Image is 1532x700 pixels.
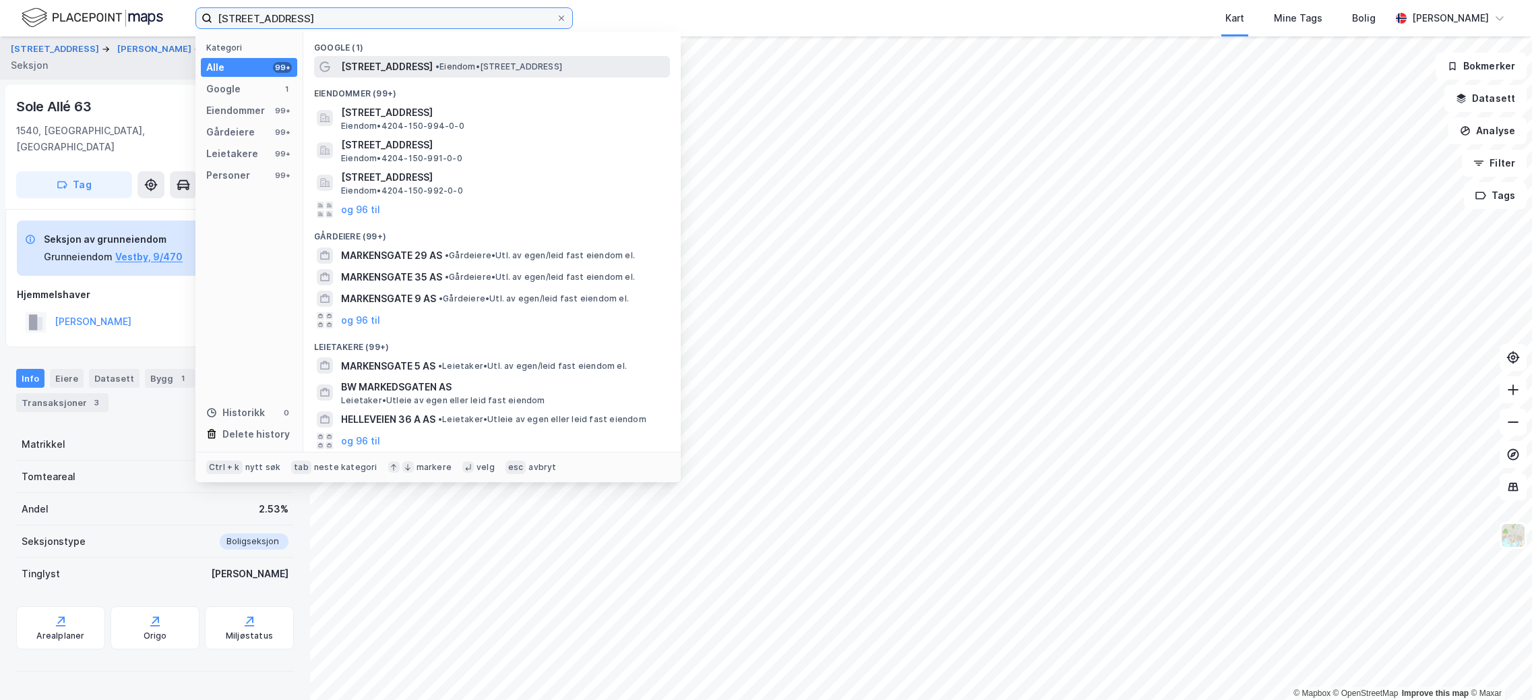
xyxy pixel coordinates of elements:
span: Leietaker • Utl. av egen/leid fast eiendom el. [438,361,627,372]
span: Eiendom • 4204-150-994-0-0 [341,121,464,132]
div: avbryt [528,462,556,473]
span: [STREET_ADDRESS] [341,137,665,153]
div: Kart [1225,10,1244,26]
a: Mapbox [1293,689,1330,698]
span: • [435,61,439,71]
div: Sole Allé 63 [16,96,94,117]
button: [STREET_ADDRESS] [11,42,102,56]
div: Personer [206,167,250,183]
span: Leietaker • Utleie av egen eller leid fast eiendom [341,395,545,406]
button: Datasett [1444,85,1527,112]
div: 3 [90,396,103,409]
button: Tags [1464,182,1527,209]
div: Alle [206,59,224,76]
div: Tomteareal [22,469,75,485]
div: Andel [22,501,49,517]
div: markere [417,462,452,473]
div: 1 [176,372,189,385]
div: Arealplaner [36,631,84,641]
div: Seksjon [11,57,48,74]
div: 99+ [273,127,292,138]
button: Tag [16,171,132,198]
div: Origo [144,631,167,641]
div: Ctrl + k [206,461,243,474]
div: Kontrollprogram for chat [1465,635,1532,700]
a: Improve this map [1402,689,1469,698]
img: logo.f888ab2527a4732fd821a326f86c7f29.svg [22,6,163,30]
div: [PERSON_NAME] [1412,10,1489,26]
button: Bokmerker [1436,53,1527,80]
div: Eiendommer [206,103,265,119]
span: Eiendom • 4204-150-992-0-0 [341,185,463,196]
span: • [438,361,442,371]
div: Gårdeiere [206,124,255,140]
div: Delete history [222,426,290,442]
img: Z [1500,523,1526,548]
div: Transaksjoner [16,393,109,412]
div: 1540, [GEOGRAPHIC_DATA], [GEOGRAPHIC_DATA] [16,123,214,155]
div: 99+ [273,62,292,73]
div: Kategori [206,42,297,53]
div: Bygg [145,369,195,388]
div: Seksjon av grunneiendom [44,231,183,247]
div: Mine Tags [1274,10,1322,26]
span: MARKENSGATE 9 AS [341,291,436,307]
button: [PERSON_NAME] [117,42,194,56]
span: MARKENSGATE 29 AS [341,247,442,264]
div: Seksjonstype [22,533,86,550]
span: [STREET_ADDRESS] [341,105,665,121]
div: 1 [281,84,292,94]
div: neste kategori [314,462,377,473]
div: Historikk [206,405,265,421]
div: 99+ [273,170,292,181]
button: Vestby, 9/470 [115,249,183,265]
div: velg [477,462,495,473]
div: 0 [281,407,292,418]
span: HELLEVEIEN 36 A AS [341,411,435,428]
button: Analyse [1448,117,1527,144]
div: Matrikkel [22,436,65,453]
span: Gårdeiere • Utl. av egen/leid fast eiendom el. [445,250,635,261]
span: • [438,414,442,424]
span: Eiendom • [STREET_ADDRESS] [435,61,562,72]
div: Leietakere (99+) [303,331,681,355]
button: Filter [1462,150,1527,177]
div: tab [291,461,311,474]
button: og 96 til [341,312,380,328]
iframe: Chat Widget [1465,635,1532,700]
span: • [439,293,443,303]
div: Google (1) [303,32,681,56]
div: Grunneiendom [44,249,113,265]
input: Søk på adresse, matrikkel, gårdeiere, leietakere eller personer [212,8,556,28]
div: 99+ [273,105,292,116]
div: Bolig [1352,10,1376,26]
span: Eiendom • 4204-150-991-0-0 [341,153,462,164]
span: [STREET_ADDRESS] [341,59,433,75]
div: Eiendommer (99+) [303,78,681,102]
span: • [445,250,449,260]
div: Gårdeiere (99+) [303,221,681,245]
button: og 96 til [341,202,380,218]
div: Eiere [50,369,84,388]
span: MARKENSGATE 5 AS [341,358,435,374]
span: MARKENSGATE 35 AS [341,269,442,285]
div: Miljøstatus [226,631,273,641]
a: OpenStreetMap [1333,689,1399,698]
div: Tinglyst [22,566,60,582]
span: [STREET_ADDRESS] [341,169,665,185]
div: Datasett [89,369,140,388]
div: esc [505,461,526,474]
div: nytt søk [245,462,281,473]
span: • [445,272,449,282]
div: Info [16,369,44,388]
span: Gårdeiere • Utl. av egen/leid fast eiendom el. [445,272,635,283]
span: Leietaker • Utleie av egen eller leid fast eiendom [438,414,646,425]
button: og 96 til [341,433,380,449]
div: 2.53% [259,501,288,517]
div: Google [206,81,241,97]
div: [PERSON_NAME] [211,566,288,582]
span: Gårdeiere • Utl. av egen/leid fast eiendom el. [439,293,629,304]
div: Leietakere [206,146,258,162]
span: BW MARKEDSGATEN AS [341,379,665,395]
div: Hjemmelshaver [17,287,293,303]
